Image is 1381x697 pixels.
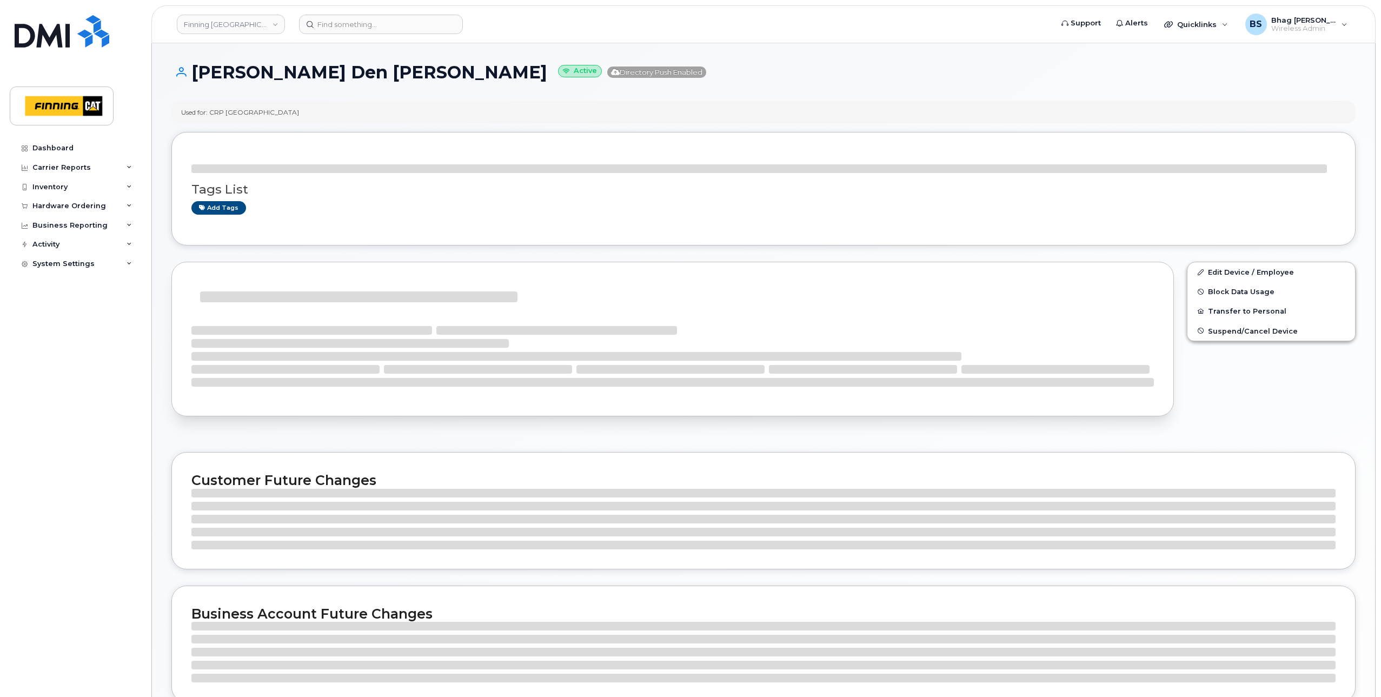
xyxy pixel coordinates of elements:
button: Transfer to Personal [1187,301,1355,321]
h1: [PERSON_NAME] Den [PERSON_NAME] [171,63,1356,82]
button: Block Data Usage [1187,282,1355,301]
a: Add tags [191,201,246,215]
a: Edit Device / Employee [1187,262,1355,282]
div: Used for: CRP [GEOGRAPHIC_DATA] [181,108,299,117]
h2: Business Account Future Changes [191,606,1336,622]
h2: Customer Future Changes [191,472,1336,488]
span: Suspend/Cancel Device [1208,327,1298,335]
span: Directory Push Enabled [607,67,706,78]
h3: Tags List [191,183,1336,196]
button: Suspend/Cancel Device [1187,321,1355,341]
small: Active [558,65,602,77]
